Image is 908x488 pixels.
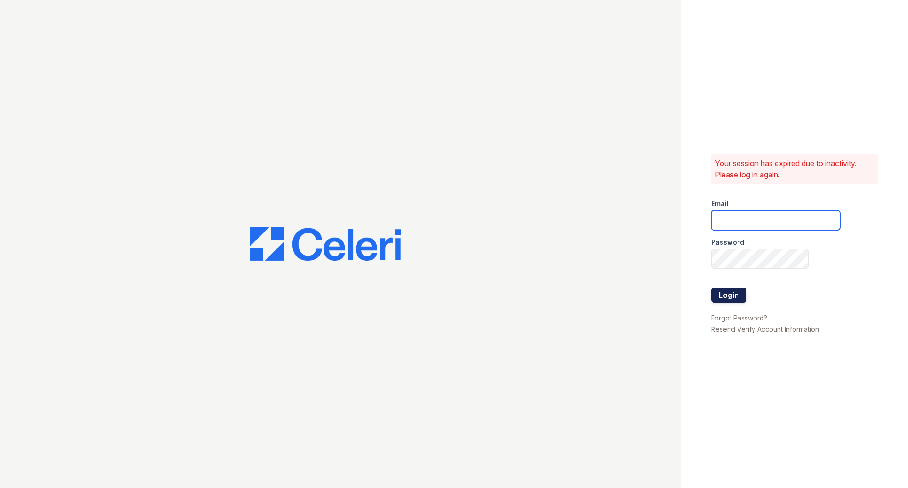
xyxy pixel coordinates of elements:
[711,199,729,208] label: Email
[250,227,401,261] img: CE_Logo_Blue-a8612792a0a2168367f1c8372b55b34899dd931a85d93a1a3d3e32e68fde9ad4.png
[711,288,746,303] button: Login
[711,314,767,322] a: Forgot Password?
[711,325,819,333] a: Resend Verify Account Information
[711,238,744,247] label: Password
[715,158,874,180] p: Your session has expired due to inactivity. Please log in again.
